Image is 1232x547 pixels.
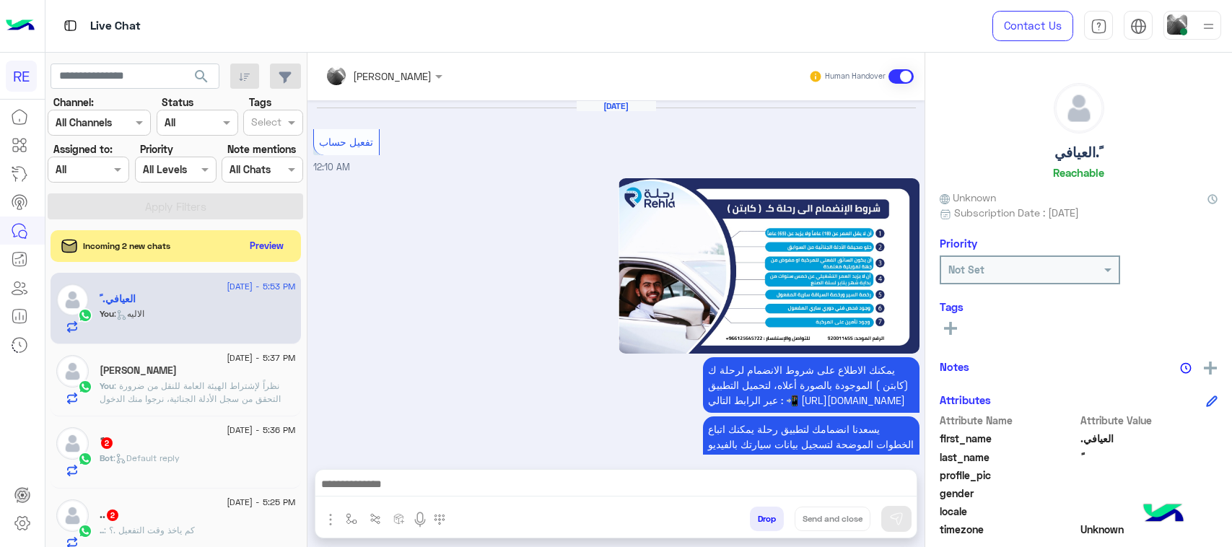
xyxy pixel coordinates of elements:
[940,413,1078,428] span: Attribute Name
[227,351,295,364] span: [DATE] - 5:37 PM
[78,452,92,466] img: WhatsApp
[107,509,118,521] span: 2
[1080,450,1218,465] span: ً
[113,452,180,463] span: : Default reply
[940,237,977,250] h6: Priority
[1054,84,1104,133] img: defaultAdmin.png
[703,416,919,472] p: 5/9/2025, 12:10 AM
[940,190,996,205] span: Unknown
[940,468,1078,483] span: profile_pic
[322,511,339,528] img: send attachment
[940,450,1078,465] span: last_name
[750,507,784,531] button: Drop
[370,513,381,525] img: Trigger scenario
[162,95,193,110] label: Status
[100,380,281,430] span: نظراً لإشتراط الهيئة العامة للنقل من ضرورة التحقق من سجل الأدلة الجنائية، نرجوا منك الدخول على حس...
[193,68,210,85] span: search
[1080,504,1218,519] span: null
[78,524,92,538] img: WhatsApp
[1080,413,1218,428] span: Attribute Value
[940,504,1078,519] span: locale
[1167,14,1187,35] img: userImage
[825,71,886,82] small: Human Handover
[83,240,170,253] span: Incoming 2 new chats
[56,427,89,460] img: defaultAdmin.png
[140,141,173,157] label: Priority
[411,511,429,528] img: send voice note
[227,496,295,509] span: [DATE] - 5:25 PM
[100,525,104,535] span: ..
[577,101,656,111] h6: [DATE]
[1180,362,1192,374] img: notes
[340,507,364,530] button: select flow
[100,452,113,463] span: Bot
[954,205,1079,220] span: Subscription Date : [DATE]
[346,513,357,525] img: select flow
[114,308,144,319] span: : الاليه
[940,431,1078,446] span: first_name
[101,437,113,449] span: 2
[434,514,445,525] img: make a call
[703,357,919,413] p: 5/9/2025, 12:10 AM
[53,95,94,110] label: Channel:
[889,512,904,526] img: send message
[227,280,295,293] span: [DATE] - 5:53 PM
[1091,18,1107,35] img: tab
[227,424,295,437] span: [DATE] - 5:36 PM
[940,300,1218,313] h6: Tags
[708,364,909,406] span: يمكنك الاطلاع على شروط الانضمام لرحلة ك (كابتن ) الموجودة بالصورة أعلاه، لتحميل التطبيق عبر الراب...
[100,364,177,377] h5: ابو نواف
[56,355,89,388] img: defaultAdmin.png
[100,380,114,391] span: You
[227,141,296,157] label: Note mentions
[184,64,219,95] button: search
[78,380,92,394] img: WhatsApp
[940,360,969,373] h6: Notes
[940,486,1078,501] span: gender
[319,136,373,148] span: تفعيل حساب
[1054,144,1104,161] h5: العيافي. ً
[56,499,89,532] img: defaultAdmin.png
[56,284,89,316] img: defaultAdmin.png
[78,308,92,323] img: WhatsApp
[1200,17,1218,35] img: profile
[940,393,991,406] h6: Attributes
[100,437,114,449] h5: ً
[48,193,303,219] button: Apply Filters
[1130,18,1147,35] img: tab
[388,507,411,530] button: create order
[249,114,281,133] div: Select
[249,95,271,110] label: Tags
[53,141,113,157] label: Assigned to:
[619,178,919,354] img: %D8%A7%D9%84%D9%83%D8%A8%D8%A7%D8%AA%D9%86%202022%202.jpg
[6,61,37,92] div: RE
[393,513,405,525] img: create order
[244,235,290,256] button: Preview
[795,507,870,531] button: Send and close
[1080,522,1218,537] span: Unknown
[1080,431,1218,446] span: العيافي.
[100,308,114,319] span: You
[992,11,1073,41] a: Contact Us
[100,509,120,521] h5: ..
[104,525,195,535] span: كم ياخذ وقت التفعيل .؟
[940,522,1078,537] span: timezone
[1080,486,1218,501] span: null
[1053,166,1104,179] h6: Reachable
[1204,362,1217,375] img: add
[61,17,79,35] img: tab
[313,162,350,172] span: 12:10 AM
[100,293,136,305] h5: العيافي. ً
[90,17,141,36] p: Live Chat
[6,11,35,41] img: Logo
[1138,489,1189,540] img: hulul-logo.png
[1084,11,1113,41] a: tab
[364,507,388,530] button: Trigger scenario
